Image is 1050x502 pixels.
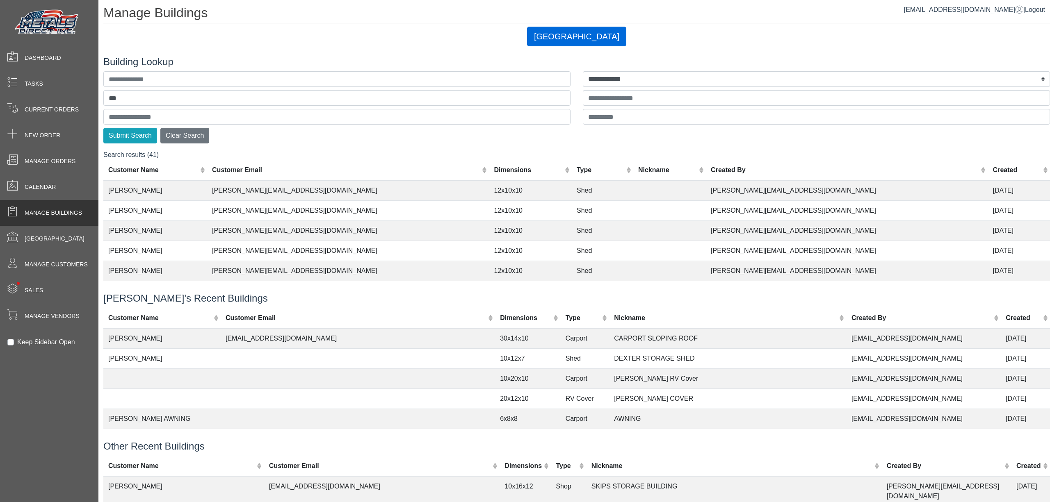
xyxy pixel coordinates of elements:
td: Shed [561,348,609,368]
td: [PERSON_NAME] [103,281,207,301]
td: [EMAIL_ADDRESS][DOMAIN_NAME] [706,281,988,301]
div: Type [556,461,577,471]
td: [EMAIL_ADDRESS][DOMAIN_NAME] [847,328,1001,349]
td: 20x12x10 [495,388,560,409]
td: [DATE] [1001,348,1050,368]
td: [DATE] [988,241,1050,261]
td: [PERSON_NAME] [103,328,221,349]
span: Manage Customers [25,260,88,269]
div: Customer Name [108,313,212,323]
td: [PERSON_NAME][EMAIL_ADDRESS][DOMAIN_NAME] [207,201,489,221]
div: Search results (41) [103,150,1050,283]
div: Created By [851,313,992,323]
td: [PERSON_NAME] [103,261,207,281]
span: Current Orders [25,105,79,114]
h4: [PERSON_NAME]'s Recent Buildings [103,293,1050,304]
td: [DATE] [988,281,1050,301]
td: [EMAIL_ADDRESS][DOMAIN_NAME] [847,388,1001,409]
div: Customer Email [212,165,480,175]
label: Keep Sidebar Open [17,337,75,347]
td: Shed [572,261,633,281]
td: [PERSON_NAME][EMAIL_ADDRESS][DOMAIN_NAME] [207,241,489,261]
td: [EMAIL_ADDRESS][DOMAIN_NAME] [221,328,495,349]
span: Calendar [25,183,56,191]
td: 10x20x10 [495,429,560,449]
td: Carport [561,429,609,449]
td: [PERSON_NAME] COVER [609,388,847,409]
td: [PERSON_NAME] AWNING [103,409,221,429]
div: Created By [711,165,979,175]
td: Carport [561,409,609,429]
td: [EMAIL_ADDRESS][DOMAIN_NAME] [207,281,489,301]
td: [DATE] [1001,429,1050,449]
td: [DATE] [988,201,1050,221]
td: [DATE] [988,221,1050,241]
span: Logout [1025,6,1045,13]
button: [GEOGRAPHIC_DATA] [527,27,626,46]
div: Type [577,165,624,175]
div: Dimensions [504,461,542,471]
td: [DATE] [1001,328,1050,349]
div: Customer Email [226,313,486,323]
td: [DATE] [988,180,1050,201]
div: Customer Name [108,165,198,175]
td: Shed [572,241,633,261]
img: Metals Direct Inc Logo [12,7,82,38]
td: [PERSON_NAME][EMAIL_ADDRESS][DOMAIN_NAME] [706,221,988,241]
td: 12x10x10 [489,201,572,221]
td: [PERSON_NAME][EMAIL_ADDRESS][DOMAIN_NAME] [706,261,988,281]
div: Created [1006,313,1041,323]
td: [DATE] [988,261,1050,281]
td: [PERSON_NAME][EMAIL_ADDRESS][DOMAIN_NAME] [207,221,489,241]
td: [PERSON_NAME][EMAIL_ADDRESS][DOMAIN_NAME] [706,241,988,261]
div: Dimensions [500,313,551,323]
td: Shop [572,281,633,301]
td: 20x40x12 [489,281,572,301]
button: Submit Search [103,128,157,143]
h4: Building Lookup [103,56,1050,68]
td: 12x10x10 [489,261,572,281]
td: DEXTER STORAGE SHED [609,348,847,368]
span: Dashboard [25,54,61,62]
td: 10x12x7 [495,348,560,368]
div: Created By [887,461,1002,471]
a: [EMAIL_ADDRESS][DOMAIN_NAME] [904,6,1023,13]
a: [GEOGRAPHIC_DATA] [527,33,626,40]
td: 12x10x10 [489,241,572,261]
td: [PERSON_NAME] [103,201,207,221]
span: Manage Vendors [25,312,80,320]
h4: Other Recent Buildings [103,441,1050,452]
span: • [8,270,29,297]
td: [PERSON_NAME] [103,180,207,201]
div: Nickname [614,313,837,323]
td: Carport [561,328,609,349]
span: Manage Buildings [25,209,82,217]
td: Shed [572,180,633,201]
td: 12x10x10 [489,180,572,201]
div: Customer Email [269,461,491,471]
div: Dimensions [494,165,563,175]
td: [EMAIL_ADDRESS][DOMAIN_NAME] [847,368,1001,388]
span: Tasks [25,80,43,88]
td: [PERSON_NAME][EMAIL_ADDRESS][DOMAIN_NAME] [207,180,489,201]
td: 10x20x10 [495,368,560,388]
td: [PERSON_NAME][EMAIL_ADDRESS][DOMAIN_NAME] [207,261,489,281]
td: 30x14x10 [495,328,560,349]
td: [EMAIL_ADDRESS][DOMAIN_NAME] [847,429,1001,449]
td: [DATE] [1001,368,1050,388]
td: 12x10x10 [489,221,572,241]
td: Carport [561,368,609,388]
div: | [904,5,1045,15]
td: [PERSON_NAME] RV Cover [609,429,847,449]
div: Nickname [591,461,872,471]
td: [PERSON_NAME][EMAIL_ADDRESS][DOMAIN_NAME] [706,201,988,221]
h1: Manage Buildings [103,5,1050,23]
td: Shed [572,221,633,241]
td: [EMAIL_ADDRESS][DOMAIN_NAME] [847,409,1001,429]
td: [DATE] [1001,409,1050,429]
td: [PERSON_NAME] [103,221,207,241]
span: [GEOGRAPHIC_DATA] [25,234,84,243]
td: 6x8x8 [495,409,560,429]
span: New Order [25,131,60,140]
